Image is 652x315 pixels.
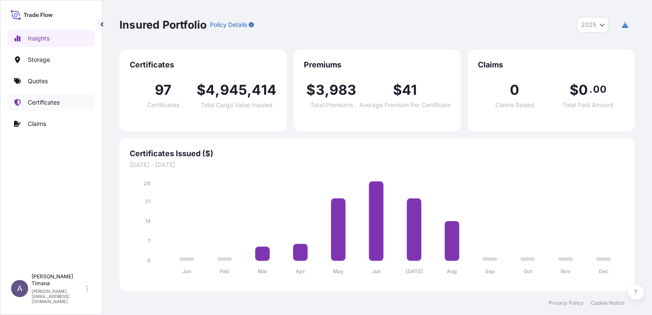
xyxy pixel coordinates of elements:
span: 0 [579,83,588,97]
button: Year Selector [577,17,608,32]
tspan: 0 [147,257,151,264]
span: Certificates [147,102,179,108]
a: Cookie Notice [591,300,625,306]
p: Policy Details [210,20,247,29]
p: Insured Portfolio [119,18,207,32]
span: 983 [329,83,357,97]
span: Certificates [130,60,277,70]
p: Certificates [28,98,60,107]
a: Claims [7,115,95,132]
span: , [325,83,329,97]
tspan: Nov [561,268,571,274]
span: Total Paid Amount [562,102,614,108]
span: $ [197,83,206,97]
tspan: Feb [220,268,229,274]
span: 3 [316,83,325,97]
tspan: Jun [372,268,381,274]
span: , [215,83,220,97]
tspan: 7 [148,238,151,244]
span: . [589,86,592,93]
tspan: May [333,268,344,274]
span: Total Cargo Value Insured [201,102,273,108]
span: A [17,284,22,293]
a: Storage [7,51,95,68]
span: Certificates Issued ($) [130,149,625,159]
tspan: Aug [447,268,457,274]
span: Claims [478,60,625,70]
span: 41 [402,83,417,97]
span: 2025 [581,20,596,29]
p: Claims [28,120,46,128]
tspan: Dec [599,268,608,274]
span: $ [306,83,315,97]
span: Average Premium Per Certificate [359,102,451,108]
span: 945 [220,83,247,97]
span: Premiums [304,60,451,70]
span: [DATE] - [DATE] [130,160,625,169]
p: Quotes [28,77,48,85]
tspan: Oct [524,268,533,274]
span: 97 [155,83,172,97]
span: 4 [206,83,215,97]
tspan: Mar [258,268,268,274]
p: Storage [28,55,50,64]
a: Certificates [7,94,95,111]
tspan: [DATE] [405,268,423,274]
tspan: 21 [145,198,151,204]
p: [PERSON_NAME] Timana [32,273,84,287]
span: 00 [593,86,606,93]
p: Insights [28,34,49,43]
a: Privacy Policy [549,300,584,306]
tspan: Jan [182,268,191,274]
span: Claims Raised [495,102,534,108]
span: $ [570,83,579,97]
span: 414 [252,83,277,97]
tspan: Apr [296,268,305,274]
span: 0 [510,83,519,97]
tspan: 14 [145,218,151,224]
a: Insights [7,30,95,47]
tspan: Sep [485,268,495,274]
a: Quotes [7,73,95,90]
tspan: 28 [144,180,151,187]
p: [PERSON_NAME][EMAIL_ADDRESS][DOMAIN_NAME] [32,289,84,304]
span: , [247,83,252,97]
span: $ [393,83,402,97]
span: Total Premiums [310,102,353,108]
